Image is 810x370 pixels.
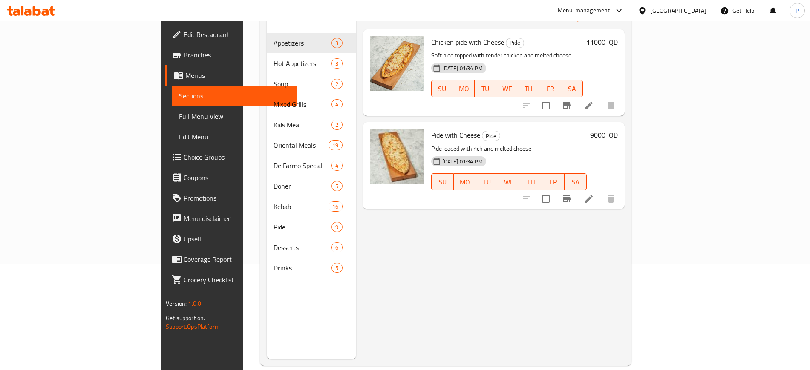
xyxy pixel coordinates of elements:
span: SU [435,83,450,95]
button: SU [431,173,454,190]
span: 6 [332,244,342,252]
span: Menu disclaimer [184,213,290,224]
div: items [329,140,342,150]
a: Edit menu item [584,194,594,204]
span: Doner [274,181,332,191]
span: 5 [332,182,342,190]
div: Soup [274,79,332,89]
span: MO [456,83,471,95]
div: Soup2 [267,74,356,94]
a: Menus [165,65,297,86]
p: Pide loaded with rich and melted cheese [431,143,587,154]
span: Select to update [537,97,555,115]
h6: 9000 IQD [590,129,618,141]
div: Pide [506,38,524,48]
div: items [331,263,342,273]
span: Branches [184,50,290,60]
div: Kids Meal [274,120,332,130]
span: 16 [329,203,342,211]
span: Menus [185,70,290,80]
span: [DATE] 01:34 PM [439,158,486,166]
button: WE [496,80,518,97]
span: De Farmo Special [274,161,332,171]
span: [DATE] 01:34 PM [439,64,486,72]
a: Branches [165,45,297,65]
span: 1.0.0 [188,298,201,309]
span: 4 [332,162,342,170]
span: WE [502,176,517,188]
span: Oriental Meals [274,140,329,150]
button: SU [431,80,453,97]
span: Coupons [184,172,290,183]
button: SA [561,80,583,97]
p: Soft pide topped with tender chicken and melted cheese [431,50,583,61]
a: Sections [172,86,297,106]
div: Pide9 [267,217,356,237]
span: TU [479,176,495,188]
div: Kebab16 [267,196,356,217]
button: SA [565,173,587,190]
a: Promotions [165,188,297,208]
span: Edit Menu [179,132,290,142]
div: items [331,58,342,69]
div: Mixed Grills [274,99,332,109]
div: items [331,242,342,252]
div: Oriental Meals19 [267,135,356,155]
span: Promotions [184,193,290,203]
button: delete [601,95,621,116]
span: Grocery Checklist [184,275,290,285]
span: Appetizers [274,38,332,48]
span: SU [435,176,450,188]
button: Branch-specific-item [556,189,577,209]
span: Full Menu View [179,111,290,121]
span: Sections [179,91,290,101]
span: Get support on: [166,313,205,324]
img: Chicken pide with Cheese [370,36,424,91]
div: items [331,38,342,48]
button: FR [539,80,561,97]
span: MO [457,176,473,188]
span: Kebab [274,201,329,212]
span: Coverage Report [184,254,290,264]
div: items [331,222,342,232]
span: Desserts [274,242,332,252]
h6: 11000 IQD [586,36,618,48]
a: Grocery Checklist [165,270,297,290]
span: P [796,6,799,15]
span: Pide [482,131,500,141]
span: 2 [332,80,342,88]
div: Mixed Grills4 [267,94,356,115]
div: [GEOGRAPHIC_DATA] [650,6,706,15]
a: Coupons [165,167,297,188]
button: MO [454,173,476,190]
div: items [331,120,342,130]
button: FR [542,173,565,190]
div: Kids Meal2 [267,115,356,135]
a: Coverage Report [165,249,297,270]
span: TH [522,83,536,95]
a: Choice Groups [165,147,297,167]
span: Pide [506,38,524,48]
span: Hot Appetizers [274,58,332,69]
button: delete [601,189,621,209]
span: 3 [332,60,342,68]
span: Pide [274,222,332,232]
span: Upsell [184,234,290,244]
button: TH [518,80,540,97]
div: De Farmo Special4 [267,155,356,176]
span: TU [478,83,493,95]
span: SA [565,83,579,95]
div: items [331,79,342,89]
span: Drinks [274,263,332,273]
a: Edit Menu [172,126,297,147]
a: Edit menu item [584,100,594,111]
button: WE [498,173,520,190]
a: Edit Restaurant [165,24,297,45]
span: Chicken pide with Cheese [431,36,504,49]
